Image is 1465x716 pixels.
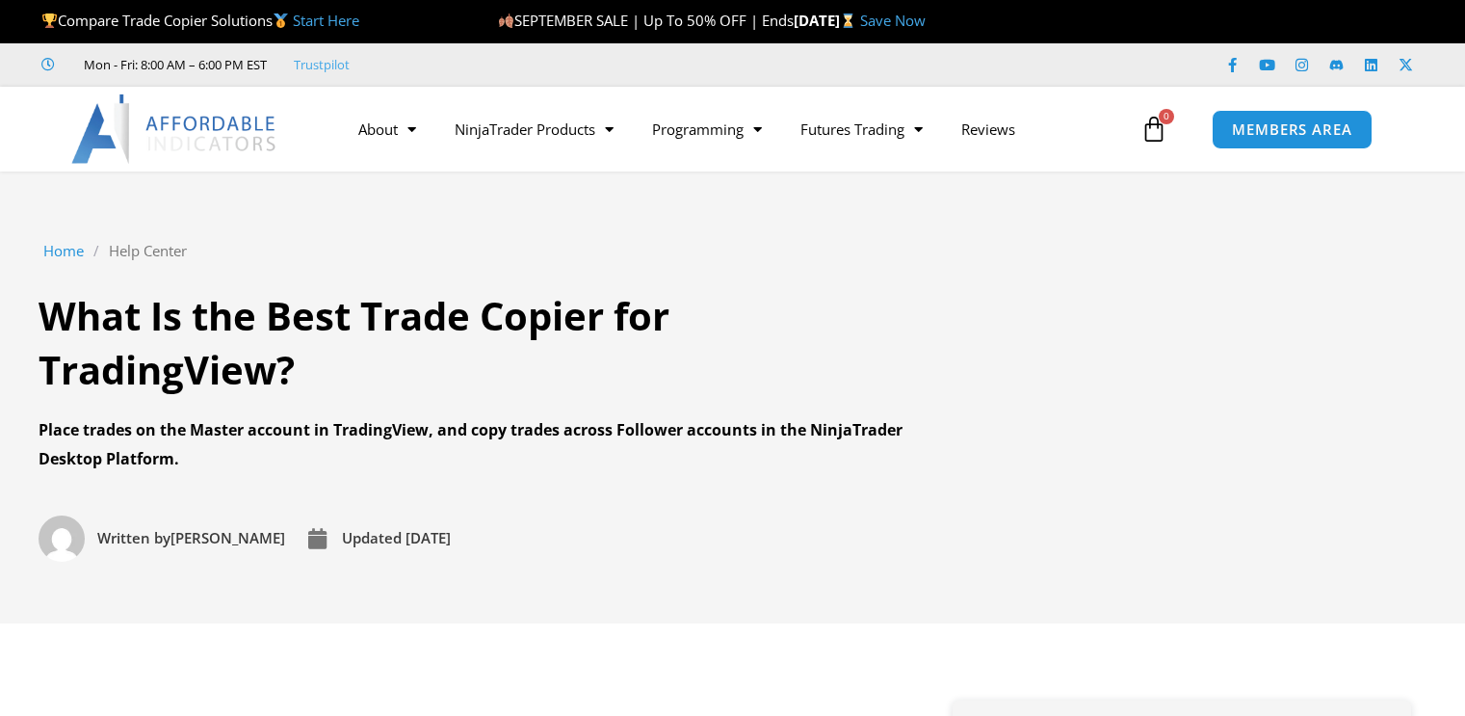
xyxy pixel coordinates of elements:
[405,528,451,547] time: [DATE]
[92,525,285,552] span: [PERSON_NAME]
[97,528,170,547] span: Written by
[435,107,633,151] a: NinjaTrader Products
[781,107,942,151] a: Futures Trading
[41,11,359,30] span: Compare Trade Copier Solutions
[1212,110,1373,149] a: MEMBERS AREA
[42,13,57,28] img: 🏆
[43,238,84,265] a: Home
[1159,109,1174,124] span: 0
[39,416,925,473] div: Place trades on the Master account in TradingView, and copy trades across Follower accounts in th...
[342,528,402,547] span: Updated
[39,516,85,562] img: Picture of David Koehler
[499,13,513,28] img: 🍂
[79,53,267,76] span: Mon - Fri: 8:00 AM – 6:00 PM EST
[339,107,1136,151] nav: Menu
[633,107,781,151] a: Programming
[39,289,925,397] h1: What Is the Best Trade Copier for TradingView?
[294,56,350,73] a: Trustpilot
[1112,101,1196,157] a: 0
[498,11,794,30] span: SEPTEMBER SALE | Up To 50% OFF | Ends
[794,11,860,30] strong: [DATE]
[339,107,435,151] a: About
[942,107,1034,151] a: Reviews
[860,11,926,30] a: Save Now
[1232,122,1352,137] span: MEMBERS AREA
[293,11,359,30] a: Start Here
[93,238,99,265] span: /
[841,13,855,28] img: ⌛
[109,238,187,265] a: Help Center
[71,94,278,164] img: LogoAI | Affordable Indicators – NinjaTrader
[274,13,288,28] img: 🥇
